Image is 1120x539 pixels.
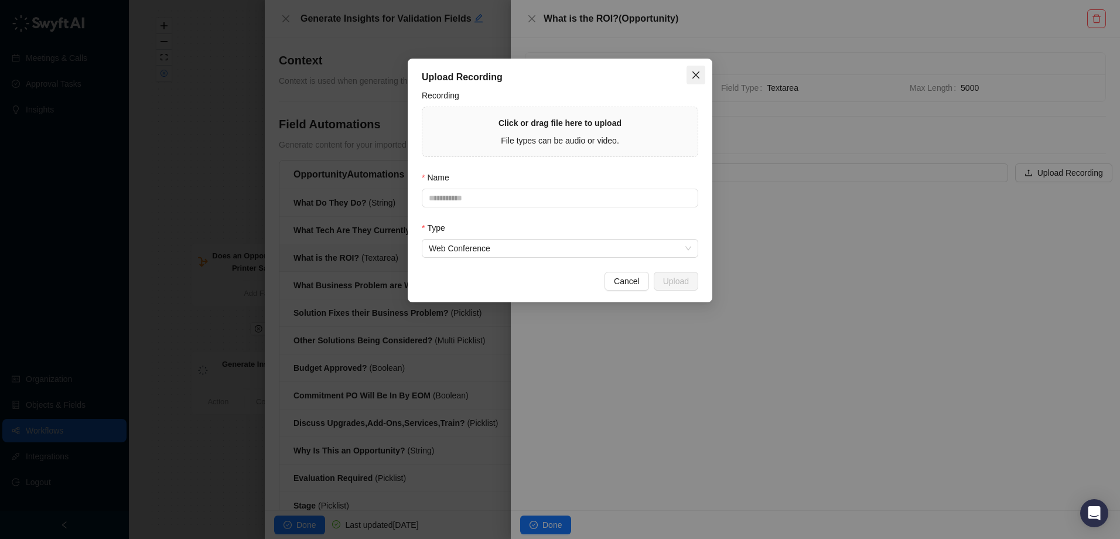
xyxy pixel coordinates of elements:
span: Cancel [614,275,640,288]
span: Click or drag file here to uploadFile types can be audio or video. [422,107,698,156]
label: Recording [422,89,467,102]
label: Type [422,221,453,234]
button: Close [687,66,705,84]
span: close [691,70,701,80]
div: Open Intercom Messenger [1080,499,1108,527]
input: Name [422,189,698,207]
span: Web Conference [429,240,691,257]
label: Name [422,171,457,184]
button: Upload [654,272,698,291]
div: Upload Recording [422,70,698,84]
button: Cancel [605,272,649,291]
span: File types can be audio or video. [501,136,619,145]
strong: Click or drag file here to upload [498,118,622,128]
